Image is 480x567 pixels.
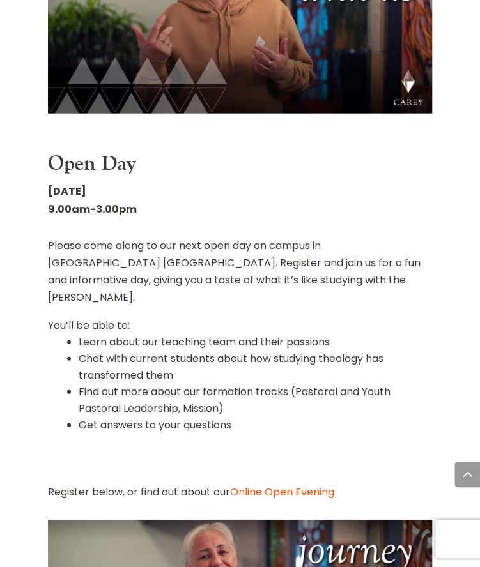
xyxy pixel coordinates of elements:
li: Get answers to your questions [79,417,432,434]
span: Learn about our teaching team and their passions [79,335,330,349]
p: Please come along to our next open day on campus in [GEOGRAPHIC_DATA] [GEOGRAPHIC_DATA]. Register... [48,237,432,317]
li: Chat with current students about how studying theology has transformed them [79,351,432,384]
li: Find out more about our formation tracks (Pastoral and Youth Pastoral Leadership, Mission) [79,384,432,417]
strong: [DATE] 9.00am-3.00pm [48,184,137,216]
h3: Open Day [48,152,432,183]
a: Online Open Evening [230,485,334,499]
p: Register below, or find out about our [48,483,432,501]
p: You’ll be able to: [48,317,432,334]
